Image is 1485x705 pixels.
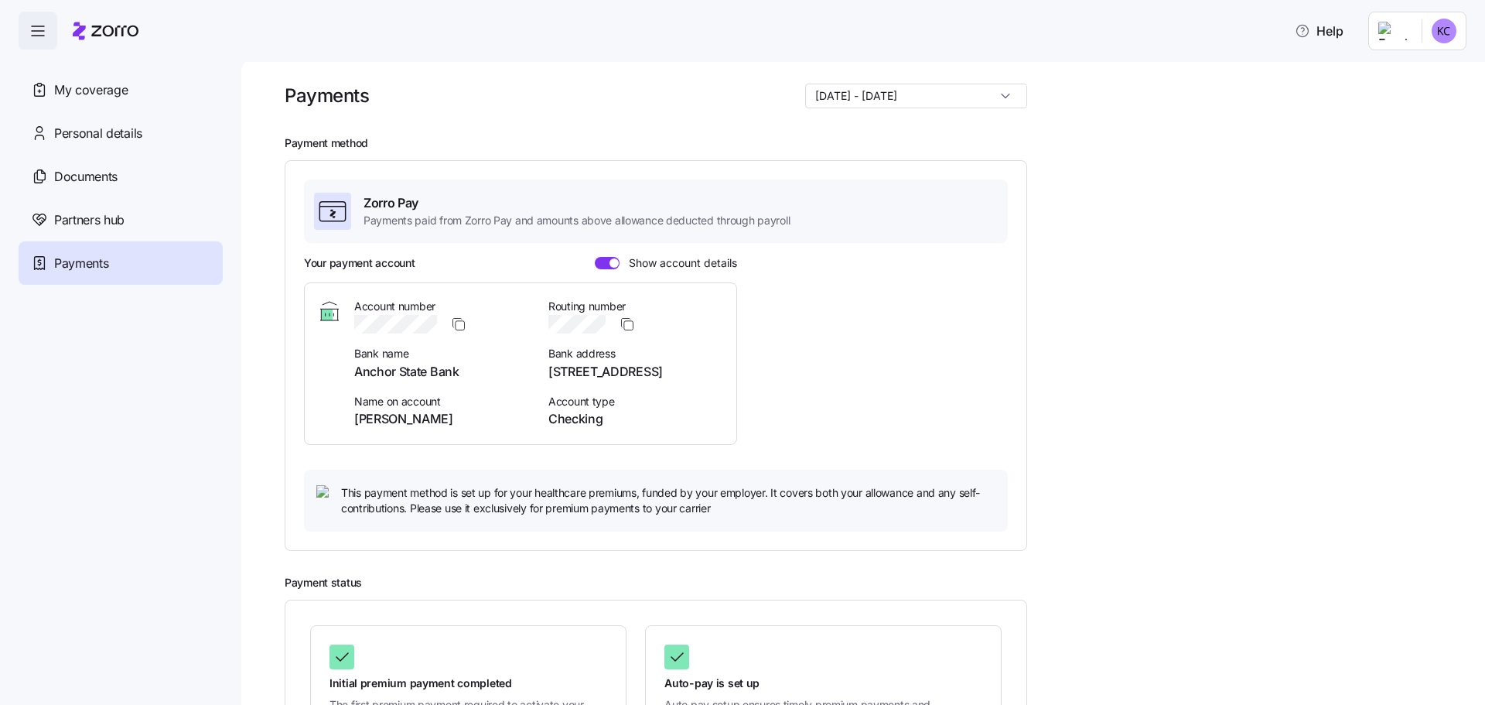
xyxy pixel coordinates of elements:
[548,346,724,361] span: Bank address
[364,193,790,213] span: Zorro Pay
[548,409,724,429] span: Checking
[19,68,223,111] a: My coverage
[304,255,415,271] h3: Your payment account
[341,485,995,517] span: This payment method is set up for your healthcare premiums, funded by your employer. It covers bo...
[354,362,530,382] span: Anchor State Bank
[354,394,530,409] span: Name on account
[664,676,982,691] span: Auto-pay is set up
[548,362,724,382] span: [STREET_ADDRESS]
[19,155,223,198] a: Documents
[548,394,724,409] span: Account type
[354,409,530,429] span: [PERSON_NAME]
[19,198,223,241] a: Partners hub
[316,485,335,504] img: icon bulb
[285,136,1463,151] h2: Payment method
[19,241,223,285] a: Payments
[329,676,607,691] span: Initial premium payment completed
[54,80,128,100] span: My coverage
[364,213,790,228] span: Payments paid from Zorro Pay and amounts above allowance deducted through payroll
[54,254,108,273] span: Payments
[285,576,1463,590] h2: Payment status
[620,257,737,269] span: Show account details
[354,346,530,361] span: Bank name
[1378,22,1409,40] img: Employer logo
[548,299,724,314] span: Routing number
[54,124,142,143] span: Personal details
[1432,19,1456,43] img: f9b0663b2cc9c7fca8d2c6ad09d17531
[19,111,223,155] a: Personal details
[285,84,369,108] h1: Payments
[1295,22,1343,40] span: Help
[54,167,118,187] span: Documents
[354,299,530,314] span: Account number
[1282,15,1356,46] button: Help
[54,210,125,230] span: Partners hub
